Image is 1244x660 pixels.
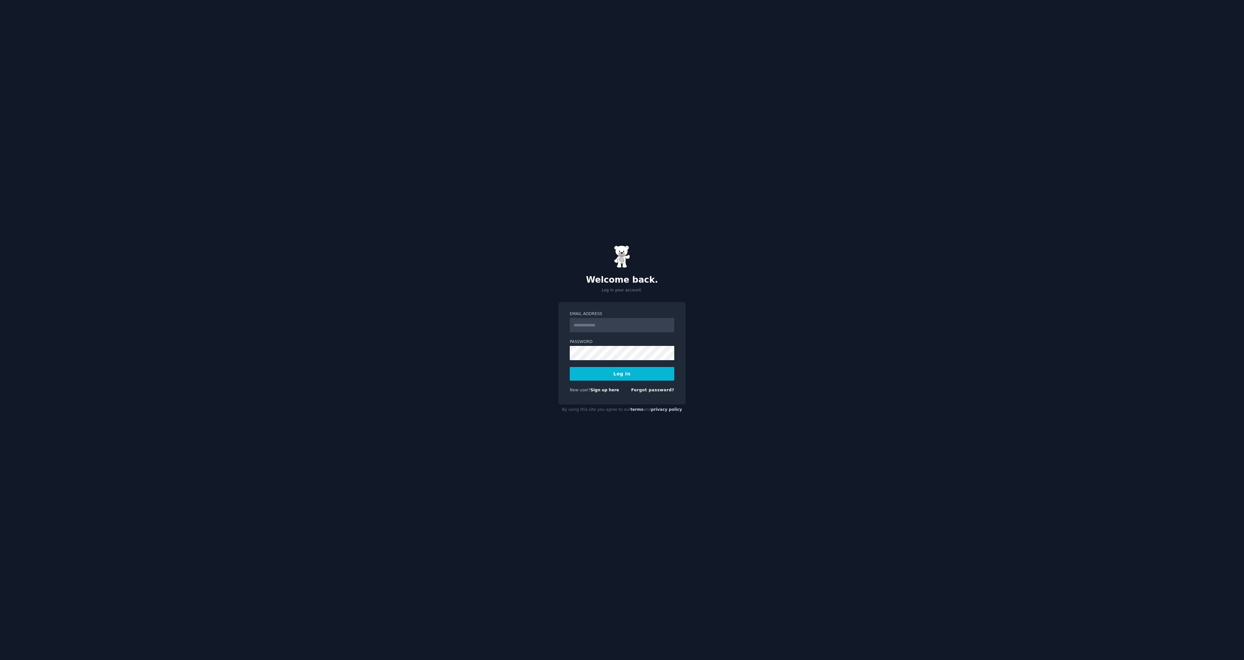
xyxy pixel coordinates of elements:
h2: Welcome back. [558,275,686,285]
label: Password [570,339,674,345]
img: Gummy Bear [614,245,630,268]
label: Email Address [570,311,674,317]
a: Forgot password? [631,388,674,392]
a: terms [630,407,643,412]
p: Log in your account. [558,287,686,293]
span: New user? [570,388,591,392]
a: Sign up here [591,388,619,392]
a: privacy policy [651,407,682,412]
div: By using this site you agree to our and [558,405,686,415]
button: Log In [570,367,674,381]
